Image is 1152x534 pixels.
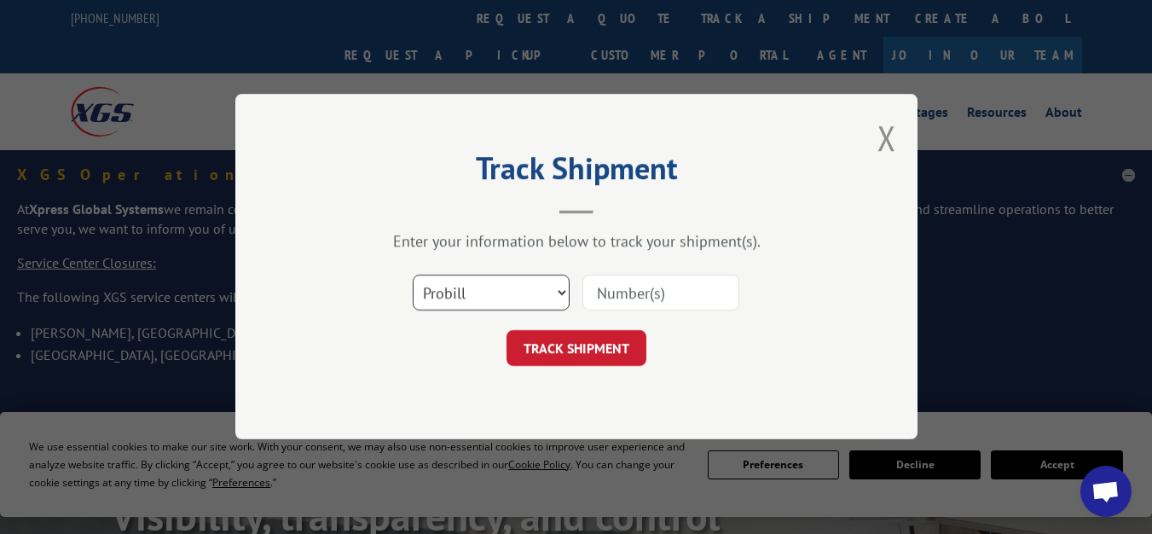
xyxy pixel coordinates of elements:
[582,276,739,311] input: Number(s)
[507,331,646,367] button: TRACK SHIPMENT
[877,115,896,160] button: Close modal
[1080,466,1132,517] a: Open chat
[321,156,832,189] h2: Track Shipment
[321,232,832,252] div: Enter your information below to track your shipment(s).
